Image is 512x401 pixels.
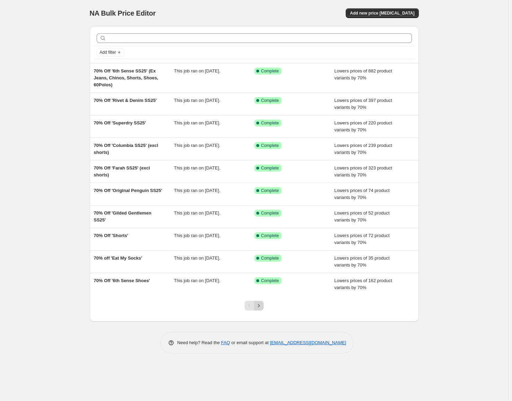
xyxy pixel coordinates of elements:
span: This job ran on [DATE]. [174,233,220,238]
span: Lowers prices of 397 product variants by 70% [334,98,392,110]
span: Add new price [MEDICAL_DATA] [350,10,414,16]
button: Add new price [MEDICAL_DATA] [346,8,418,18]
span: Lowers prices of 882 product variants by 70% [334,68,392,80]
span: 70% Off 'Shorts' [94,233,128,238]
span: Complete [261,278,279,284]
span: 70% Off 'Original Penguin SS25' [94,188,162,193]
span: This job ran on [DATE]. [174,255,220,261]
span: Complete [261,255,279,261]
span: This job ran on [DATE]. [174,188,220,193]
span: Complete [261,210,279,216]
span: This job ran on [DATE]. [174,68,220,73]
span: This job ran on [DATE]. [174,165,220,171]
span: Lowers prices of 239 product variants by 70% [334,143,392,155]
span: This job ran on [DATE]. [174,143,220,148]
span: Complete [261,120,279,126]
span: Complete [261,188,279,193]
span: Need help? Read the [177,340,221,345]
span: Lowers prices of 72 product variants by 70% [334,233,390,245]
span: Complete [261,165,279,171]
span: Lowers prices of 52 product variants by 70% [334,210,390,223]
span: 70% Off 'Columbia SS25' (excl shorts) [94,143,158,155]
span: Complete [261,143,279,148]
button: Add filter [97,48,124,56]
a: FAQ [221,340,230,345]
span: 70% Off 'Rivet & Denim SS25' [94,98,157,103]
span: This job ran on [DATE]. [174,210,220,216]
span: or email support at [230,340,270,345]
span: 70% Off '6th Sense SS25' (Ex Jeans, Chinos, Shorts, Shoes, 60Polos) [94,68,158,87]
span: Lowers prices of 74 product variants by 70% [334,188,390,200]
span: 70% Off 'Superdry SS25' [94,120,146,125]
span: 70% Off '6th Sense Shoes' [94,278,150,283]
span: This job ran on [DATE]. [174,98,220,103]
span: This job ran on [DATE]. [174,120,220,125]
span: 70% off 'Eat My Socks' [94,255,142,261]
span: 70% Off 'Farah SS25' (excl shorts) [94,165,150,177]
span: 70% Off 'Gilded Gentlemen SS25' [94,210,151,223]
span: This job ran on [DATE]. [174,278,220,283]
span: Lowers prices of 35 product variants by 70% [334,255,390,268]
nav: Pagination [245,301,264,311]
span: Lowers prices of 220 product variants by 70% [334,120,392,132]
span: NA Bulk Price Editor [90,9,156,17]
button: Next [254,301,264,311]
span: Complete [261,68,279,74]
span: Complete [261,233,279,238]
span: Lowers prices of 323 product variants by 70% [334,165,392,177]
span: Add filter [100,50,116,55]
a: [EMAIL_ADDRESS][DOMAIN_NAME] [270,340,346,345]
span: Complete [261,98,279,103]
span: Lowers prices of 162 product variants by 70% [334,278,392,290]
